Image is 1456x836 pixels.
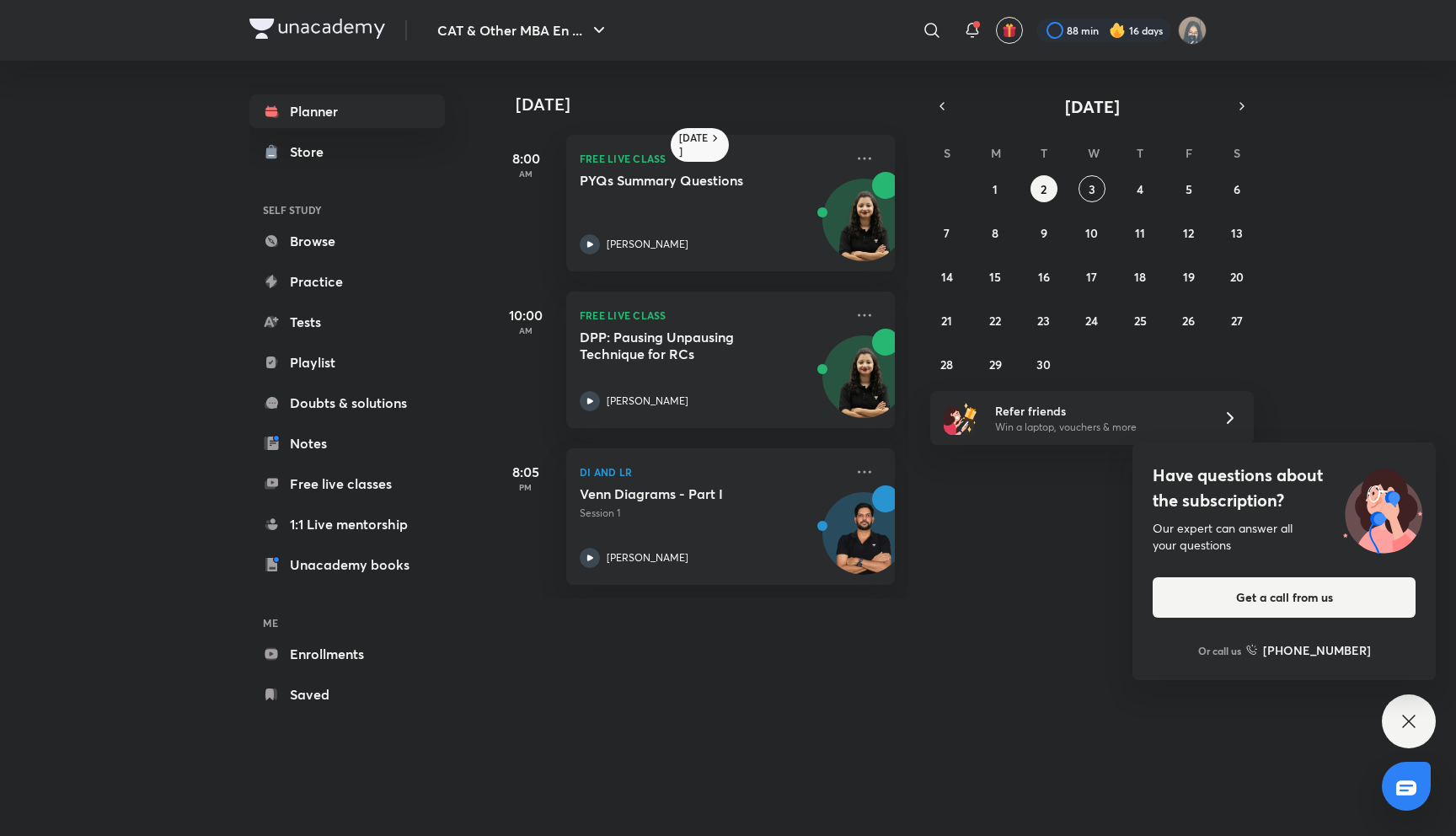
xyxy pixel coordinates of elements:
[1127,263,1154,290] button: September 18, 2025
[492,169,559,179] p: AM
[1086,269,1097,285] abbr: September 17, 2025
[934,219,961,246] button: September 7, 2025
[1079,307,1105,334] button: September 24, 2025
[954,94,1230,118] button: [DATE]
[1137,181,1143,197] abbr: September 4, 2025
[290,142,334,162] div: Store
[944,401,977,435] img: referral
[1231,225,1243,241] abbr: September 13, 2025
[249,426,445,460] a: Notes
[934,351,961,378] button: September 28, 2025
[249,548,445,581] a: Unacademy books
[249,507,445,541] a: 1:1 Live mentorship
[1186,145,1192,161] abbr: Friday
[992,225,998,241] abbr: September 8, 2025
[823,188,904,269] img: Avatar
[989,269,1001,285] abbr: September 15, 2025
[249,608,445,637] h6: ME
[1030,219,1057,246] button: September 9, 2025
[249,94,445,128] a: Planner
[1030,351,1057,378] button: September 30, 2025
[1127,219,1154,246] button: September 11, 2025
[1036,356,1051,372] abbr: September 30, 2025
[580,462,844,482] p: DI and LR
[427,13,619,47] button: CAT & Other MBA En ...
[982,351,1009,378] button: September 29, 2025
[989,313,1001,329] abbr: September 22, 2025
[1175,307,1202,334] button: September 26, 2025
[1223,219,1250,246] button: September 13, 2025
[1030,307,1057,334] button: September 23, 2025
[1198,643,1241,658] p: Or call us
[1030,175,1057,202] button: September 2, 2025
[607,394,688,409] p: [PERSON_NAME]
[1030,263,1057,290] button: September 16, 2025
[1041,145,1047,161] abbr: Tuesday
[1246,641,1371,659] a: [PHONE_NUMBER]
[991,145,1001,161] abbr: Monday
[1041,181,1046,197] abbr: September 2, 2025
[249,678,445,711] a: Saved
[823,345,904,426] img: Avatar
[1234,181,1240,197] abbr: September 6, 2025
[580,506,844,521] p: Session 1
[1175,219,1202,246] button: September 12, 2025
[607,550,688,565] p: [PERSON_NAME]
[1223,175,1250,202] button: September 6, 2025
[516,94,912,115] h4: [DATE]
[1175,263,1202,290] button: September 19, 2025
[1153,520,1416,554] div: Our expert can answer all your questions
[492,325,559,335] p: AM
[1088,145,1100,161] abbr: Wednesday
[1230,269,1244,285] abbr: September 20, 2025
[580,305,844,325] p: FREE LIVE CLASS
[1037,313,1050,329] abbr: September 23, 2025
[249,467,445,501] a: Free live classes
[1231,313,1243,329] abbr: September 27, 2025
[944,145,950,161] abbr: Sunday
[995,402,1202,420] h6: Refer friends
[1002,23,1017,38] img: avatar
[580,329,790,362] h5: DPP: Pausing Unpausing Technique for RCs
[679,131,709,158] h6: [DATE]
[934,307,961,334] button: September 21, 2025
[1079,175,1105,202] button: September 3, 2025
[1038,269,1050,285] abbr: September 16, 2025
[580,485,790,502] h5: Venn Diagrams - Part I
[941,313,952,329] abbr: September 21, 2025
[1178,16,1207,45] img: Jarul Jangid
[249,135,445,169] a: Store
[1085,225,1098,241] abbr: September 10, 2025
[982,219,1009,246] button: September 8, 2025
[823,501,904,582] img: Avatar
[982,263,1009,290] button: September 15, 2025
[940,356,953,372] abbr: September 28, 2025
[1085,313,1098,329] abbr: September 24, 2025
[944,225,950,241] abbr: September 7, 2025
[1186,181,1192,197] abbr: September 5, 2025
[1135,225,1145,241] abbr: September 11, 2025
[941,269,953,285] abbr: September 14, 2025
[1182,313,1195,329] abbr: September 26, 2025
[993,181,998,197] abbr: September 1, 2025
[996,17,1023,44] button: avatar
[492,462,559,482] h5: 8:05
[249,346,445,379] a: Playlist
[1079,219,1105,246] button: September 10, 2025
[607,237,688,252] p: [PERSON_NAME]
[1137,145,1143,161] abbr: Thursday
[1079,263,1105,290] button: September 17, 2025
[1065,95,1120,118] span: [DATE]
[249,196,445,224] h6: SELF STUDY
[1134,269,1146,285] abbr: September 18, 2025
[580,172,790,189] h5: PYQs Summary Questions
[1183,269,1195,285] abbr: September 19, 2025
[1263,641,1371,659] h6: [PHONE_NUMBER]
[1109,22,1126,39] img: streak
[982,175,1009,202] button: September 1, 2025
[249,386,445,420] a: Doubts & solutions
[1234,145,1240,161] abbr: Saturday
[989,356,1002,372] abbr: September 29, 2025
[1153,463,1416,513] h4: Have questions about the subscription?
[249,265,445,298] a: Practice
